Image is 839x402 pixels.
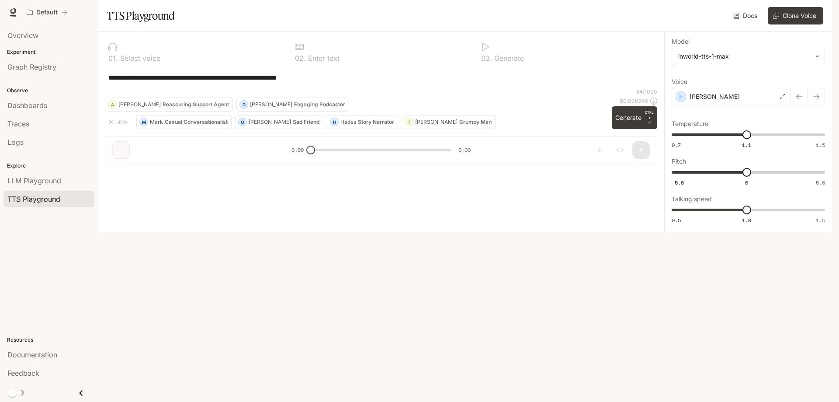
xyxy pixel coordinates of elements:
[118,102,161,107] p: [PERSON_NAME]
[140,115,148,129] div: M
[293,119,319,125] p: Sad Friend
[672,158,686,164] p: Pitch
[165,119,228,125] p: Casual Conversationalist
[239,115,246,129] div: O
[816,141,825,149] span: 1.5
[481,55,492,62] p: 0 3 .
[636,88,657,95] p: 64 / 1000
[402,115,496,129] button: T[PERSON_NAME]Grumpy Man
[672,179,684,186] span: -5.0
[672,38,690,45] p: Model
[672,141,681,149] span: 0.7
[816,217,825,224] span: 1.5
[459,119,492,125] p: Grumpy Man
[235,115,323,129] button: O[PERSON_NAME]Sad Friend
[306,55,340,62] p: Enter text
[415,119,458,125] p: [PERSON_NAME]
[768,7,823,24] button: Clone Voice
[107,7,174,24] h1: TTS Playground
[492,55,524,62] p: Generate
[150,119,163,125] p: Mark
[294,102,345,107] p: Engaging Podcaster
[340,119,356,125] p: Hades
[295,55,306,62] p: 0 2 .
[732,7,761,24] a: Docs
[240,98,248,112] div: D
[745,179,748,186] span: 0
[330,115,338,129] div: H
[672,196,712,202] p: Talking speed
[118,55,160,62] p: Select voice
[249,119,291,125] p: [PERSON_NAME]
[672,217,681,224] span: 0.5
[645,110,654,120] p: CTRL +
[816,179,825,186] span: 5.0
[236,98,349,112] button: D[PERSON_NAME]Engaging Podcaster
[690,92,740,101] p: [PERSON_NAME]
[742,141,751,149] span: 1.1
[672,121,708,127] p: Temperature
[358,119,394,125] p: Story Narrator
[105,98,233,112] button: A[PERSON_NAME]Reassuring Support Agent
[678,52,811,61] div: inworld-tts-1-max
[742,217,751,224] span: 1.0
[105,115,133,129] button: Hide
[405,115,413,129] div: T
[250,102,292,107] p: [PERSON_NAME]
[620,97,648,105] p: $ 0.000640
[612,106,657,129] button: GenerateCTRL +⏎
[645,110,654,126] p: ⏎
[672,48,825,65] div: inworld-tts-1-max
[36,9,58,16] p: Default
[672,79,687,85] p: Voice
[108,55,118,62] p: 0 1 .
[136,115,232,129] button: MMarkCasual Conversationalist
[163,102,229,107] p: Reassuring Support Agent
[327,115,398,129] button: HHadesStory Narrator
[23,3,71,21] button: All workspaces
[108,98,116,112] div: A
